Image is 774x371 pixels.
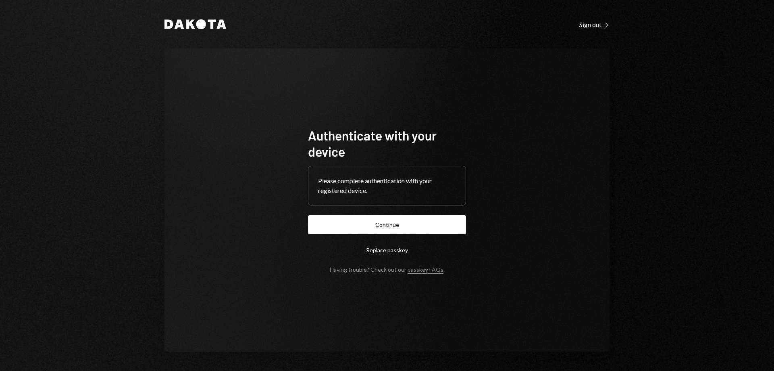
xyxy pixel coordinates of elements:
[308,215,466,234] button: Continue
[318,176,456,195] div: Please complete authentication with your registered device.
[308,127,466,159] h1: Authenticate with your device
[579,21,610,29] div: Sign out
[330,266,445,273] div: Having trouble? Check out our .
[579,20,610,29] a: Sign out
[308,241,466,260] button: Replace passkey
[408,266,443,274] a: passkey FAQs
